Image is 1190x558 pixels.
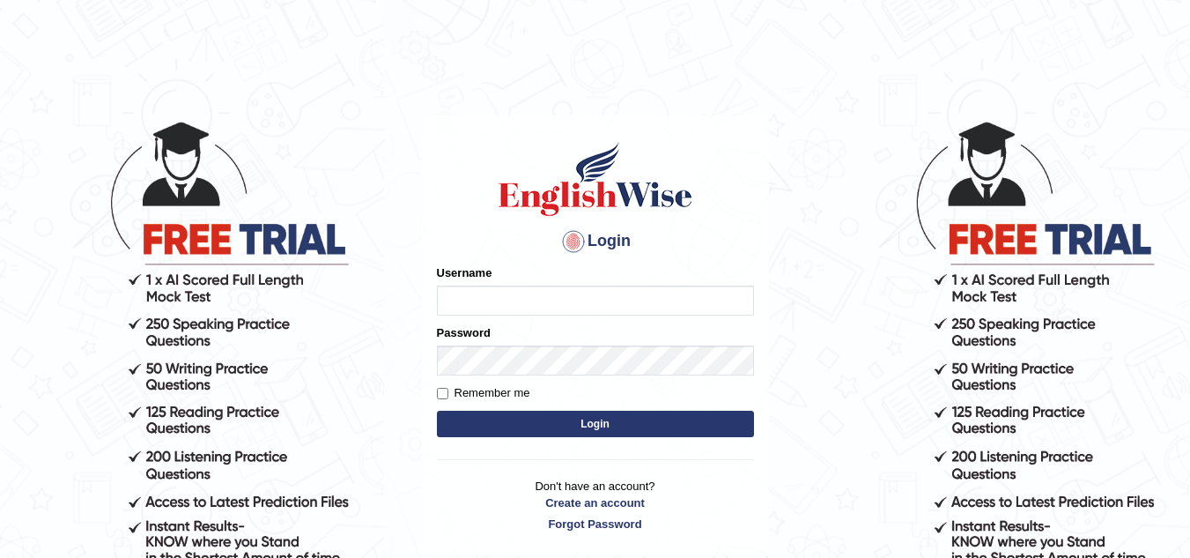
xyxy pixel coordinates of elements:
[437,516,754,532] a: Forgot Password
[437,264,492,281] label: Username
[437,478,754,532] p: Don't have an account?
[437,324,491,341] label: Password
[437,384,530,402] label: Remember me
[437,411,754,437] button: Login
[437,388,448,399] input: Remember me
[437,227,754,256] h4: Login
[495,139,696,219] img: Logo of English Wise sign in for intelligent practice with AI
[437,495,754,511] a: Create an account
